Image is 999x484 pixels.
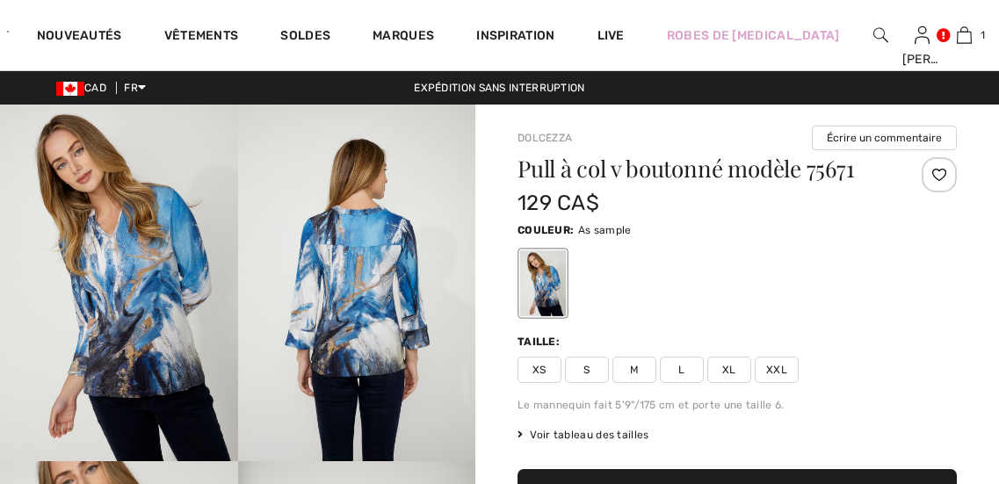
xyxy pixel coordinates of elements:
[37,28,122,47] a: Nouveautés
[812,126,957,150] button: Écrire un commentaire
[902,50,943,69] div: [PERSON_NAME]
[518,397,957,413] div: Le mannequin fait 5'9"/175 cm et porte une taille 6.
[518,427,649,443] span: Voir tableau des tailles
[660,357,704,383] span: L
[612,357,656,383] span: M
[944,25,984,46] a: 1
[597,26,625,45] a: Live
[707,357,751,383] span: XL
[518,357,561,383] span: XS
[518,224,574,236] span: Couleur:
[981,27,985,43] span: 1
[887,352,981,396] iframe: Ouvre un widget dans lequel vous pouvez chatter avec l’un de nos agents
[755,357,799,383] span: XXL
[7,14,9,49] img: 1ère Avenue
[915,25,930,46] img: Mes infos
[667,26,840,45] a: Robes de [MEDICAL_DATA]
[915,26,930,43] a: Se connecter
[280,28,330,47] a: Soldes
[873,25,888,46] img: recherche
[565,357,609,383] span: S
[518,157,884,180] h1: Pull à col v boutonné modèle 75671
[957,25,972,46] img: Mon panier
[56,82,113,94] span: CAD
[520,250,566,316] div: As sample
[518,132,572,144] a: Dolcezza
[476,28,554,47] span: Inspiration
[238,105,476,461] img: Pull &agrave; Col V Boutonn&eacute; mod&egrave;le 75671. 2
[518,334,563,350] div: Taille:
[518,191,599,215] span: 129 CA$
[124,82,146,94] span: FR
[373,28,434,47] a: Marques
[164,28,239,47] a: Vêtements
[578,224,632,236] span: As sample
[56,82,84,96] img: Canadian Dollar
